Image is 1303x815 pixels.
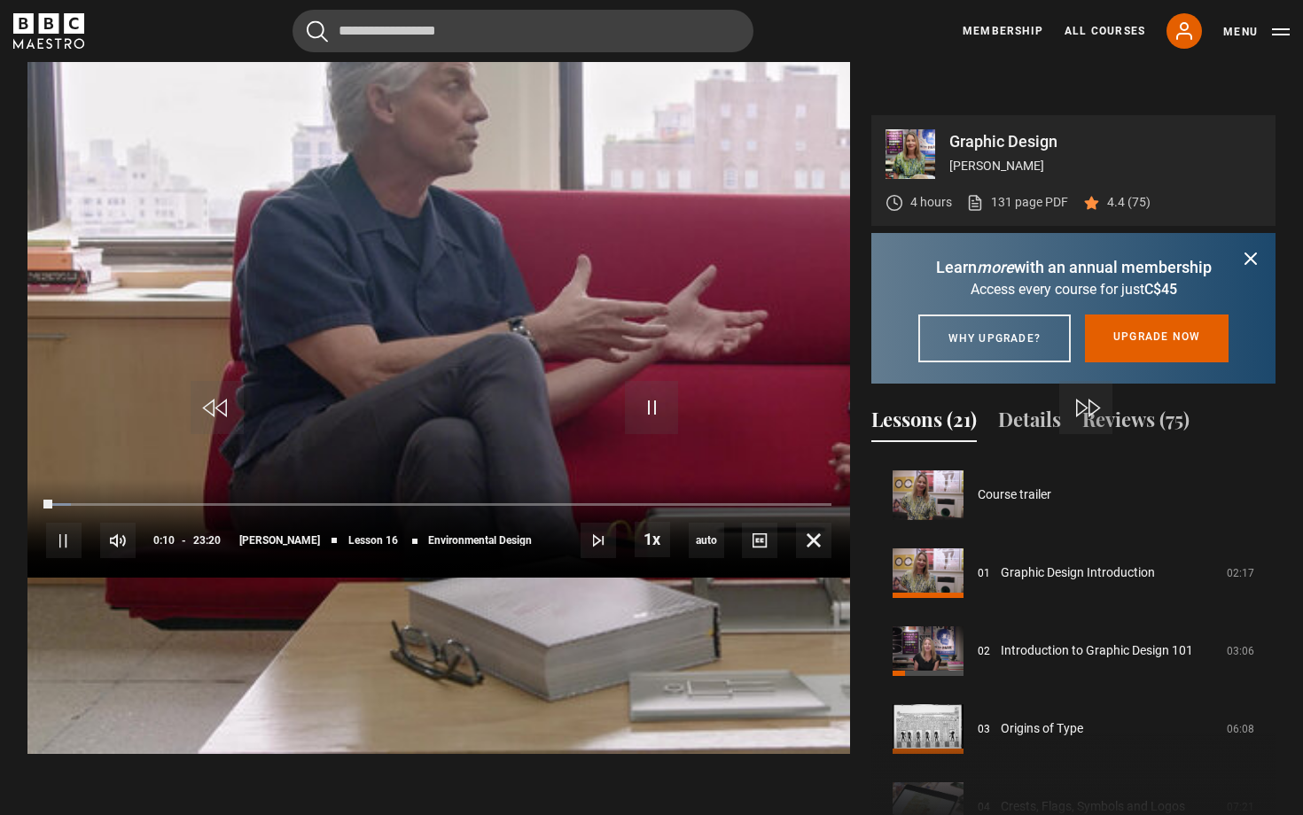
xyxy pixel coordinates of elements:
[1107,193,1151,212] p: 4.4 (75)
[1065,23,1145,39] a: All Courses
[1001,719,1083,738] a: Origins of Type
[635,522,670,557] button: Playback Rate
[428,535,532,546] span: Environmental Design
[689,523,724,558] span: auto
[1223,23,1290,41] button: Toggle navigation
[100,523,136,558] button: Mute
[193,524,221,556] span: 23:20
[977,258,1014,276] i: more
[307,20,328,43] button: Submit the search query
[893,279,1254,300] p: Access every course for just
[1001,563,1155,582] a: Graphic Design Introduction
[1082,405,1190,442] button: Reviews (75)
[742,523,777,558] button: Captions
[689,523,724,558] div: Current quality: 1080p
[978,485,1051,504] a: Course trailer
[46,523,82,558] button: Pause
[796,523,831,558] button: Fullscreen
[348,535,398,546] span: Lesson 16
[949,134,1261,150] p: Graphic Design
[182,534,186,547] span: -
[27,115,850,578] video-js: Video Player
[13,13,84,49] svg: BBC Maestro
[871,405,977,442] button: Lessons (21)
[963,23,1043,39] a: Membership
[1085,314,1229,362] a: Upgrade now
[918,314,1071,362] a: Why upgrade?
[293,10,753,52] input: Search
[910,193,952,212] p: 4 hours
[966,193,1068,212] a: 131 page PDF
[153,524,175,556] span: 0:10
[1144,281,1177,298] span: C$45
[998,405,1061,442] button: Details
[949,157,1261,175] p: [PERSON_NAME]
[893,255,1254,279] p: Learn with an annual membership
[46,503,831,507] div: Progress Bar
[1001,641,1193,660] a: Introduction to Graphic Design 101
[239,535,320,546] span: [PERSON_NAME]
[581,523,616,558] button: Next Lesson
